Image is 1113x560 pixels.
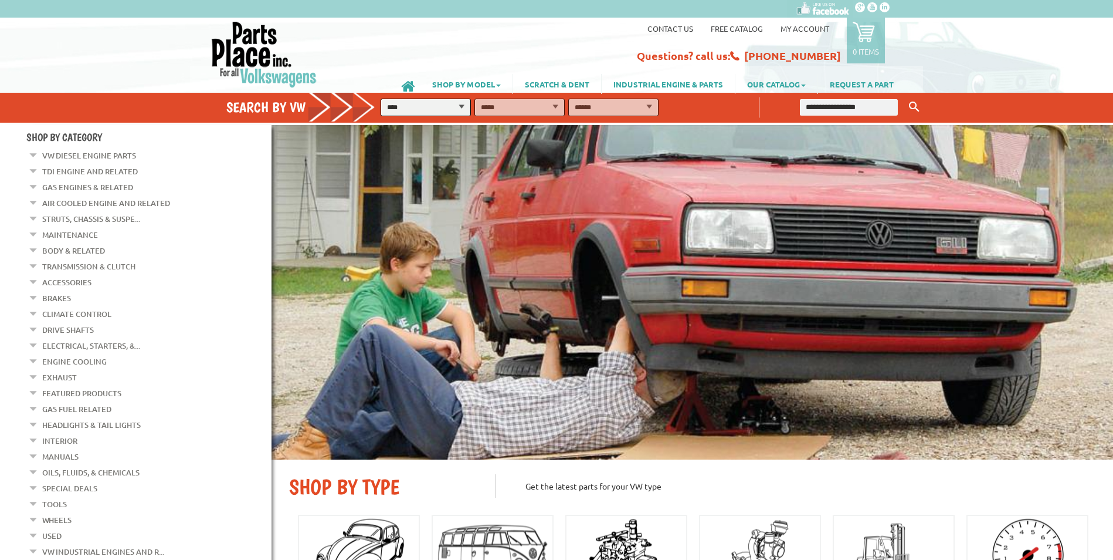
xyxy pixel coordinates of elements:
p: Get the latest parts for your VW type [495,474,1095,498]
a: Body & Related [42,243,105,258]
a: Climate Control [42,306,111,322]
a: INDUSTRIAL ENGINE & PARTS [602,74,735,94]
a: Accessories [42,275,91,290]
button: Keyword Search [905,97,923,117]
a: SCRATCH & DENT [513,74,601,94]
h4: Search by VW [226,99,387,116]
a: My Account [781,23,829,33]
a: Transmission & Clutch [42,259,135,274]
a: Air Cooled Engine and Related [42,195,170,211]
a: Exhaust [42,370,77,385]
a: Struts, Chassis & Suspe... [42,211,140,227]
a: Gas Fuel Related [42,402,111,417]
a: SHOP BY MODEL [420,74,513,94]
a: Gas Engines & Related [42,180,133,195]
a: Drive Shafts [42,322,94,338]
a: Tools [42,497,67,512]
a: Manuals [42,449,79,464]
a: Contact us [647,23,693,33]
a: Maintenance [42,227,98,242]
img: First slide [900x500] [272,125,1113,460]
a: Featured Products [42,386,121,401]
a: Wheels [42,512,72,528]
a: 0 items [847,18,885,63]
a: Brakes [42,291,71,306]
h2: SHOP BY TYPE [289,474,477,500]
a: Free Catalog [711,23,763,33]
a: VW Diesel Engine Parts [42,148,136,163]
h4: Shop By Category [26,131,272,143]
a: Headlights & Tail Lights [42,417,141,433]
a: REQUEST A PART [818,74,905,94]
a: Used [42,528,62,544]
img: Parts Place Inc! [211,21,318,88]
a: Engine Cooling [42,354,107,369]
a: Special Deals [42,481,97,496]
a: Electrical, Starters, &... [42,338,140,353]
a: TDI Engine and Related [42,164,138,179]
a: Oils, Fluids, & Chemicals [42,465,140,480]
p: 0 items [853,46,879,56]
a: OUR CATALOG [735,74,817,94]
a: Interior [42,433,77,448]
a: VW Industrial Engines and R... [42,544,164,559]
